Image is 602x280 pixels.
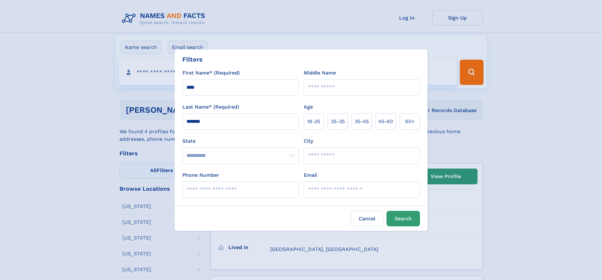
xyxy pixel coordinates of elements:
[304,103,313,111] label: Age
[304,137,313,145] label: City
[378,118,393,125] span: 45‑60
[182,137,299,145] label: State
[350,211,384,226] label: Cancel
[182,69,240,77] label: First Name* (Required)
[331,118,345,125] span: 25‑35
[405,118,415,125] span: 60+
[307,118,320,125] span: 18‑25
[182,103,239,111] label: Last Name* (Required)
[182,171,219,179] label: Phone Number
[355,118,369,125] span: 35‑45
[304,69,336,77] label: Middle Name
[182,55,203,64] div: Filters
[386,211,420,226] button: Search
[304,171,317,179] label: Email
